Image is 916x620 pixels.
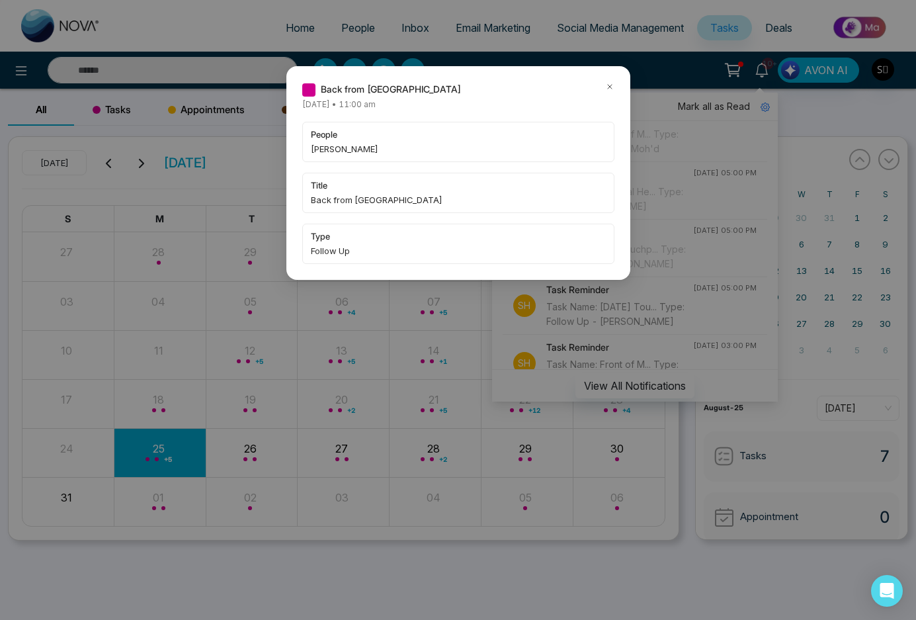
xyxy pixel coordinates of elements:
span: type [311,230,606,243]
span: Back from [GEOGRAPHIC_DATA] [321,82,461,97]
span: people [311,128,606,141]
span: Back from [GEOGRAPHIC_DATA] [311,193,606,206]
span: [PERSON_NAME] [311,142,606,155]
span: [DATE] • 11:00 am [302,99,376,109]
span: Follow Up [311,244,606,257]
div: Open Intercom Messenger [871,575,903,607]
span: title [311,179,606,192]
